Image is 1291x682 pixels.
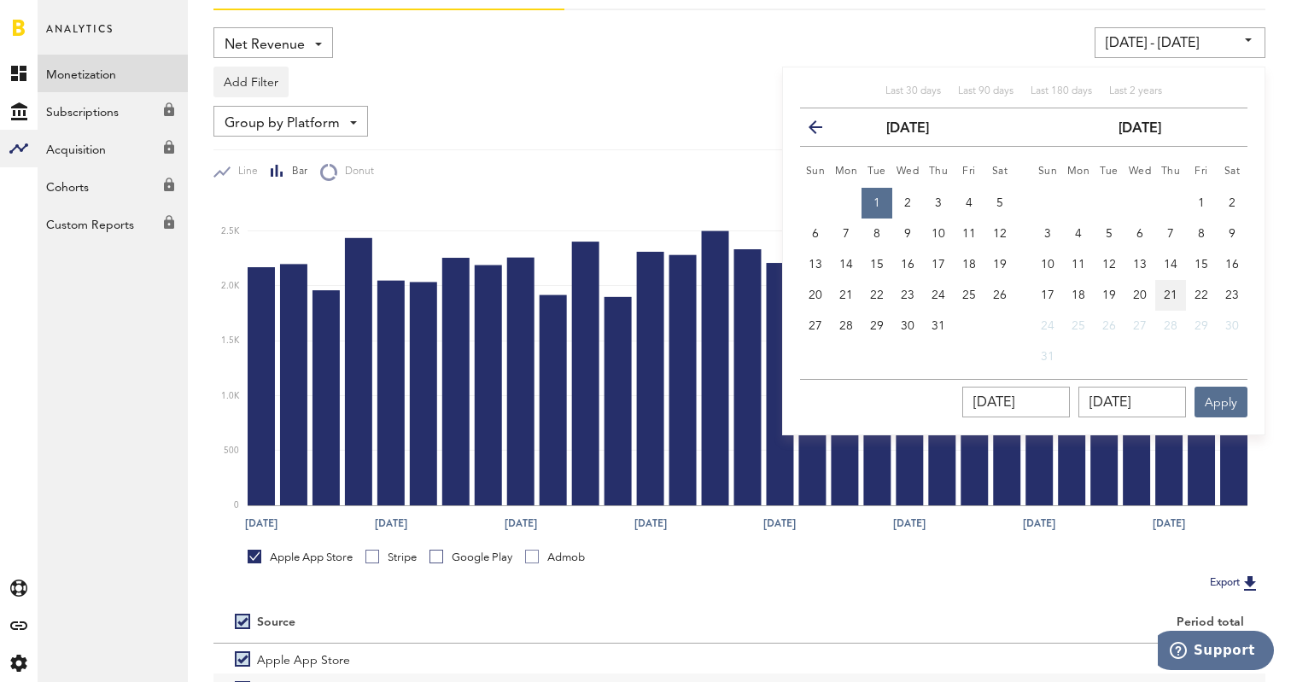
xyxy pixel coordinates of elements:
span: 31 [1041,351,1054,363]
text: [DATE] [763,516,796,531]
small: Monday [1067,166,1090,177]
span: 3 [935,197,942,209]
span: 23 [1225,289,1239,301]
button: 24 [1032,311,1063,341]
span: 25 [962,289,976,301]
span: 26 [1102,320,1116,332]
text: 1.5K [221,337,240,346]
button: 21 [831,280,862,311]
button: 16 [892,249,923,280]
div: Apple App Store [248,550,353,565]
text: [DATE] [375,516,407,531]
button: 13 [800,249,831,280]
button: 17 [923,249,954,280]
span: 1 [873,197,880,209]
text: [DATE] [1153,516,1185,531]
button: 29 [862,311,892,341]
div: Admob [525,550,585,565]
a: Cohorts [38,167,188,205]
button: 20 [1125,280,1155,311]
small: Saturday [992,166,1008,177]
img: Export [1240,573,1260,593]
span: 19 [1102,289,1116,301]
text: [DATE] [634,516,667,531]
span: 11 [1072,259,1085,271]
text: [DATE] [1023,516,1055,531]
a: Monetization [38,55,188,92]
span: 13 [809,259,822,271]
span: 28 [1164,320,1177,332]
button: 24 [923,280,954,311]
button: 25 [1063,311,1094,341]
text: [DATE] [505,516,537,531]
button: 5 [984,188,1015,219]
span: 17 [1041,289,1054,301]
button: 2 [1217,188,1247,219]
button: Export [1205,572,1265,594]
a: Acquisition [38,130,188,167]
button: 28 [1155,311,1186,341]
button: 7 [1155,219,1186,249]
small: Friday [962,166,976,177]
small: Tuesday [1100,166,1119,177]
small: Sunday [1038,166,1058,177]
small: Friday [1195,166,1208,177]
button: 17 [1032,280,1063,311]
text: 2.5K [221,227,240,236]
span: 8 [873,228,880,240]
span: 13 [1133,259,1147,271]
button: 28 [831,311,862,341]
button: 4 [1063,219,1094,249]
input: __/__/____ [962,387,1070,417]
small: Saturday [1224,166,1241,177]
iframe: Opens a widget where you can find more information [1158,631,1274,673]
button: 15 [1186,249,1217,280]
small: Sunday [806,166,826,177]
span: 28 [839,320,853,332]
span: 26 [993,289,1007,301]
span: 8 [1198,228,1205,240]
span: 5 [996,197,1003,209]
button: 12 [1094,249,1125,280]
text: 500 [224,446,239,455]
button: 30 [892,311,923,341]
span: 11 [962,228,976,240]
button: 23 [1217,280,1247,311]
span: 23 [901,289,914,301]
button: 3 [1032,219,1063,249]
span: 30 [901,320,914,332]
span: 29 [1195,320,1208,332]
span: Last 30 days [885,86,941,96]
span: Last 90 days [958,86,1014,96]
button: 6 [800,219,831,249]
strong: [DATE] [886,122,929,136]
button: 13 [1125,249,1155,280]
span: 18 [962,259,976,271]
span: 6 [812,228,819,240]
span: Line [231,165,258,179]
small: Wednesday [897,166,920,177]
button: 19 [984,249,1015,280]
button: 22 [862,280,892,311]
span: 9 [1229,228,1236,240]
span: Last 180 days [1031,86,1092,96]
button: 9 [892,219,923,249]
span: Group by Platform [225,109,340,138]
button: 5 [1094,219,1125,249]
span: 9 [904,228,911,240]
button: 1 [1186,188,1217,219]
text: 0 [234,501,239,510]
button: 27 [800,311,831,341]
span: 16 [1225,259,1239,271]
button: 31 [923,311,954,341]
span: 21 [839,289,853,301]
small: Thursday [1161,166,1181,177]
span: 17 [932,259,945,271]
button: 16 [1217,249,1247,280]
span: 18 [1072,289,1085,301]
span: Apple App Store [257,644,350,673]
div: Source [257,615,295,630]
text: 1.0K [221,392,240,400]
button: 19 [1094,280,1125,311]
